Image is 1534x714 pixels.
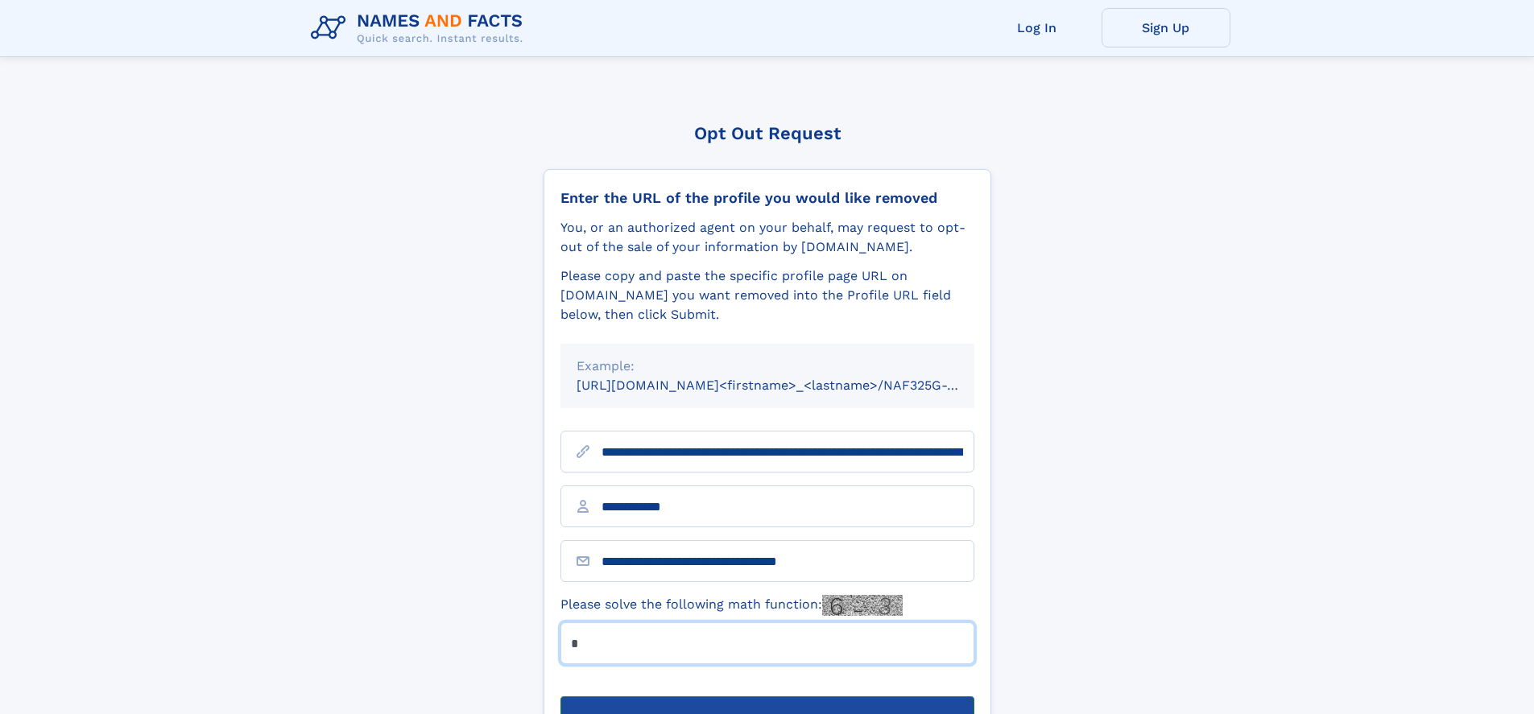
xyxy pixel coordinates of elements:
[560,218,974,257] div: You, or an authorized agent on your behalf, may request to opt-out of the sale of your informatio...
[304,6,536,50] img: Logo Names and Facts
[973,8,1102,47] a: Log In
[1102,8,1230,47] a: Sign Up
[560,189,974,207] div: Enter the URL of the profile you would like removed
[577,357,958,376] div: Example:
[577,378,1005,393] small: [URL][DOMAIN_NAME]<firstname>_<lastname>/NAF325G-xxxxxxxx
[560,266,974,324] div: Please copy and paste the specific profile page URL on [DOMAIN_NAME] you want removed into the Pr...
[560,595,903,616] label: Please solve the following math function:
[544,123,991,143] div: Opt Out Request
